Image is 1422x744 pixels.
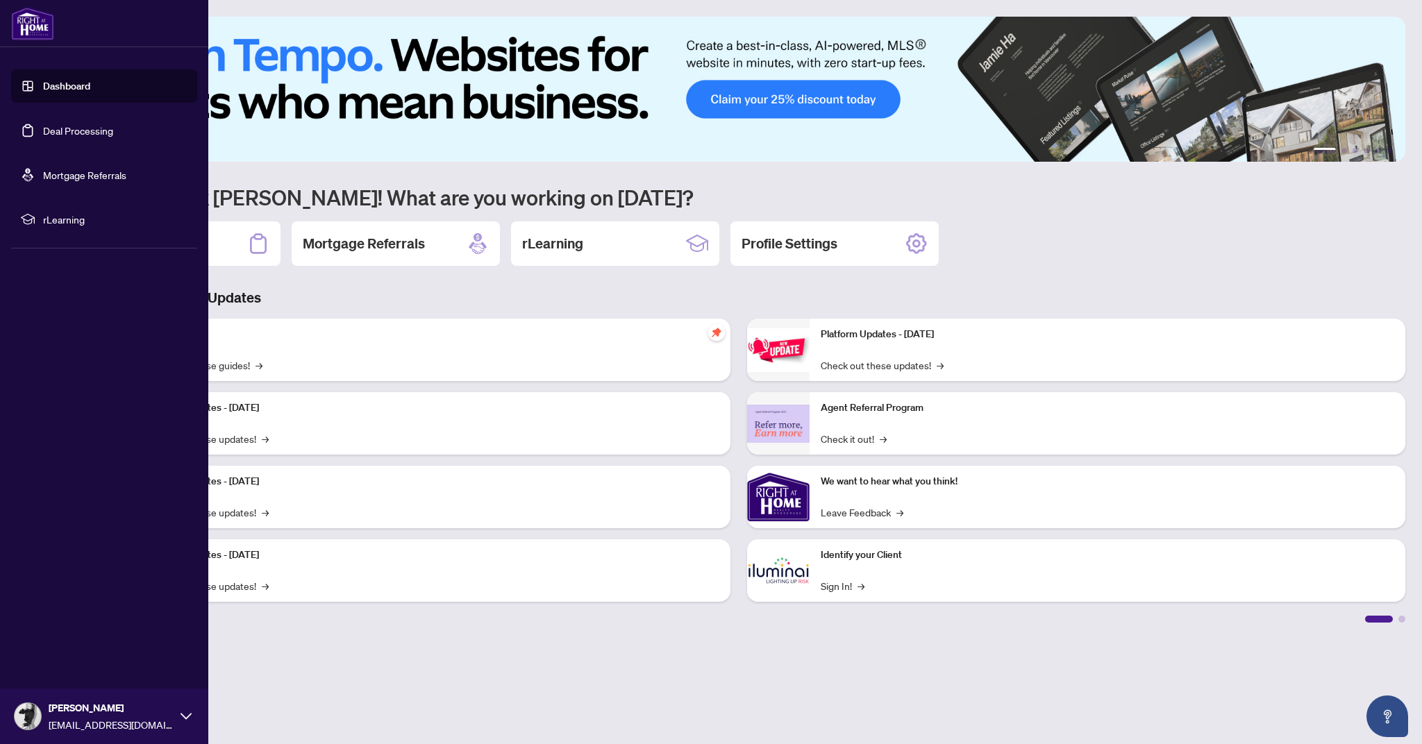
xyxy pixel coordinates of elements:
button: 3 [1353,148,1358,153]
a: Mortgage Referrals [43,169,126,181]
span: [EMAIL_ADDRESS][DOMAIN_NAME] [49,717,174,732]
p: Platform Updates - [DATE] [146,548,719,563]
span: → [858,578,864,593]
span: → [937,357,944,373]
span: [PERSON_NAME] [49,700,174,716]
img: We want to hear what you think! [747,466,810,528]
button: 6 [1386,148,1391,153]
h2: Profile Settings [742,234,837,253]
img: Profile Icon [15,703,41,729]
p: Identify your Client [821,548,1394,563]
span: → [262,578,269,593]
img: Agent Referral Program [747,405,810,443]
p: We want to hear what you think! [821,474,1394,489]
h2: rLearning [522,234,583,253]
button: 2 [1341,148,1347,153]
p: Agent Referral Program [821,400,1394,416]
button: 1 [1314,148,1336,153]
img: Platform Updates - June 23, 2025 [747,328,810,372]
span: pushpin [708,324,725,341]
p: Platform Updates - [DATE] [146,474,719,489]
h1: Welcome back [PERSON_NAME]! What are you working on [DATE]? [72,184,1405,210]
a: Sign In!→ [821,578,864,593]
a: Check out these updates!→ [821,357,944,373]
button: 5 [1375,148,1380,153]
a: Dashboard [43,80,90,92]
h2: Mortgage Referrals [303,234,425,253]
button: Open asap [1366,695,1408,737]
span: → [262,505,269,520]
span: rLearning [43,212,187,227]
h3: Brokerage & Industry Updates [72,288,1405,307]
p: Platform Updates - [DATE] [146,400,719,416]
a: Leave Feedback→ [821,505,903,520]
button: 4 [1364,148,1369,153]
p: Platform Updates - [DATE] [821,327,1394,342]
img: Slide 0 [72,17,1405,162]
a: Deal Processing [43,124,113,137]
p: Self-Help [146,327,719,342]
span: → [262,431,269,446]
span: → [896,505,903,520]
a: Check it out!→ [821,431,887,446]
span: → [256,357,262,373]
img: Identify your Client [747,539,810,602]
img: logo [11,7,54,40]
span: → [880,431,887,446]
